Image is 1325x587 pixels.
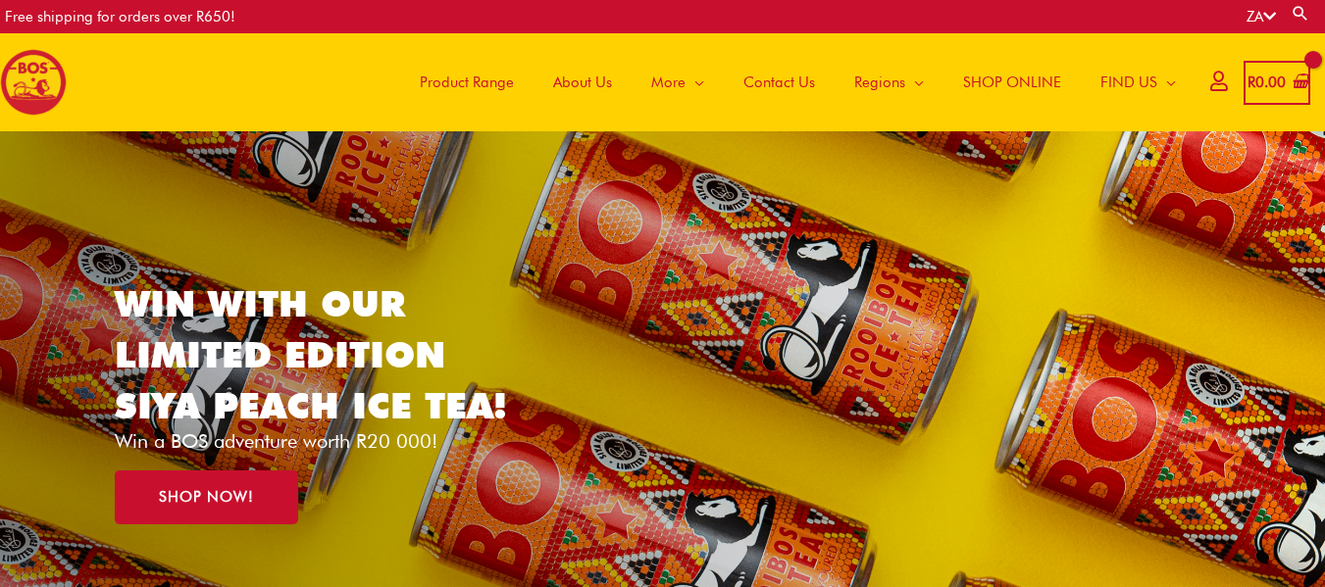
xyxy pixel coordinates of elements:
[854,53,905,112] span: Regions
[632,33,724,131] a: More
[115,431,537,451] p: Win a BOS adventure worth R20 000!
[943,33,1081,131] a: SHOP ONLINE
[1248,73,1255,91] span: R
[420,53,514,112] span: Product Range
[724,33,835,131] a: Contact Us
[1247,8,1276,25] a: ZA
[1248,73,1286,91] bdi: 0.00
[651,53,686,112] span: More
[963,53,1061,112] span: SHOP ONLINE
[743,53,815,112] span: Contact Us
[115,470,298,524] a: SHOP NOW!
[553,53,612,112] span: About Us
[534,33,632,131] a: About Us
[1291,4,1310,23] a: Search button
[115,281,507,427] a: WIN WITH OUR LIMITED EDITION SIYA PEACH ICE TEA!
[1100,53,1157,112] span: FIND US
[1244,61,1310,105] a: View Shopping Cart, empty
[159,490,254,505] span: SHOP NOW!
[835,33,943,131] a: Regions
[400,33,534,131] a: Product Range
[385,33,1196,131] nav: Site Navigation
